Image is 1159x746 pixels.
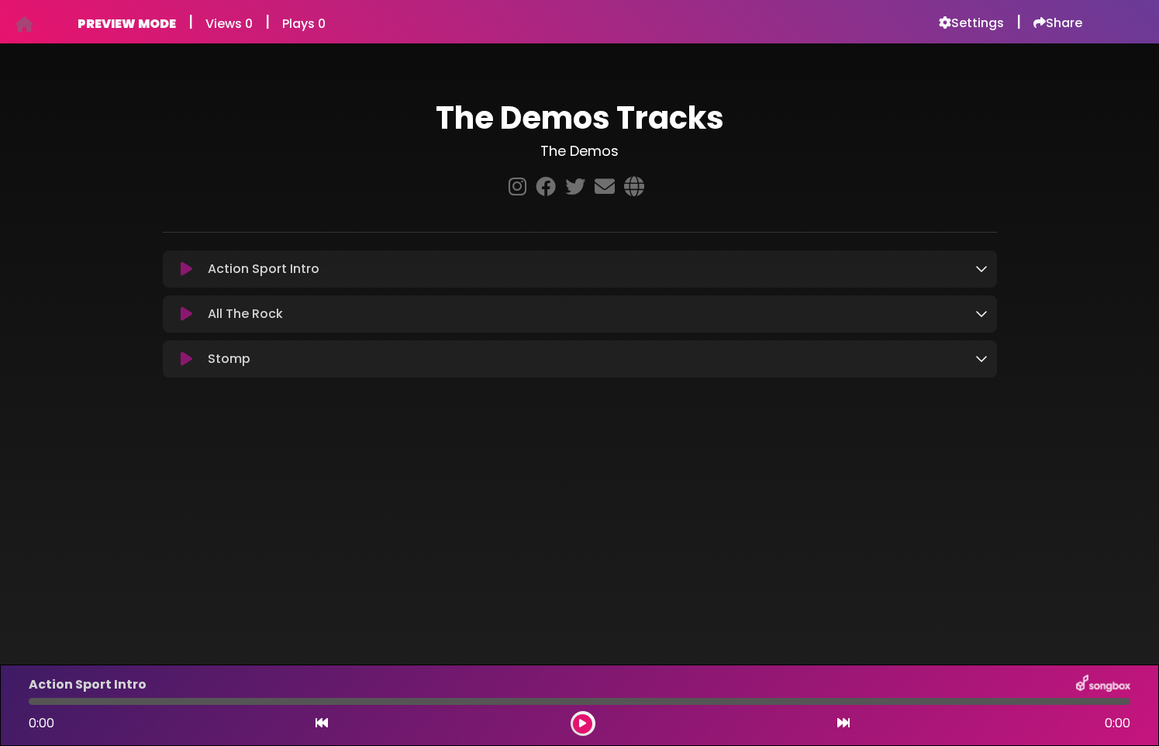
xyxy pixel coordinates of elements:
p: All The Rock [208,305,283,323]
h6: Views 0 [205,16,253,31]
h1: The Demos Tracks [163,99,997,136]
a: Settings [939,16,1004,31]
h6: Plays 0 [282,16,326,31]
h5: | [265,12,270,31]
h5: | [1016,12,1021,31]
h5: | [188,12,193,31]
p: Action Sport Intro [208,260,319,278]
h6: PREVIEW MODE [78,16,176,31]
a: Share [1033,16,1082,31]
h3: The Demos [163,143,997,160]
p: Stomp [208,350,250,368]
